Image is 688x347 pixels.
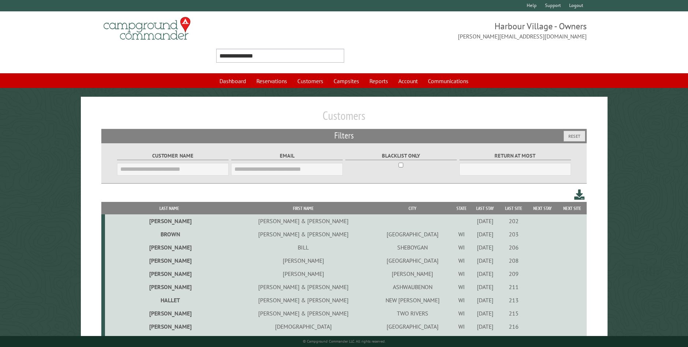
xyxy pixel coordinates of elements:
td: [PERSON_NAME] & [PERSON_NAME] [234,294,373,307]
td: WI [452,320,471,333]
td: 213 [500,294,528,307]
div: [DATE] [472,296,498,304]
div: [DATE] [472,244,498,251]
td: [PERSON_NAME] [105,254,234,267]
th: State [452,202,471,215]
label: Return at most [459,152,571,160]
td: WI [452,228,471,241]
a: Reservations [252,74,292,88]
td: WI [452,333,471,346]
td: 202 [500,214,528,228]
td: [GEOGRAPHIC_DATA] [373,320,452,333]
td: [PERSON_NAME] & [PERSON_NAME] [234,214,373,228]
td: 203 [500,228,528,241]
td: WI [452,280,471,294]
td: [GEOGRAPHIC_DATA] [373,228,452,241]
td: [PERSON_NAME] & [PERSON_NAME] [234,333,373,346]
label: Email [231,152,343,160]
td: WI [452,294,471,307]
td: [PERSON_NAME] & [PERSON_NAME] [234,307,373,320]
td: [PERSON_NAME] [373,267,452,280]
td: WI [452,241,471,254]
div: [DATE] [472,257,498,264]
td: 218 [500,333,528,346]
td: WI [452,307,471,320]
th: Next Stay [528,202,557,215]
img: Campground Commander [101,14,193,43]
td: WI [452,254,471,267]
td: BROWN [105,228,234,241]
td: [PERSON_NAME] & [PERSON_NAME] [234,228,373,241]
td: KEWAUNEE [373,333,452,346]
td: [PERSON_NAME] [105,214,234,228]
td: [DEMOGRAPHIC_DATA] [234,320,373,333]
a: Dashboard [215,74,251,88]
small: © Campground Commander LLC. All rights reserved. [303,339,386,344]
td: [PERSON_NAME] [105,280,234,294]
td: 209 [500,267,528,280]
h2: Filters [101,129,587,143]
a: Communications [424,74,473,88]
td: WI [452,267,471,280]
th: City [373,202,452,215]
div: [DATE] [472,323,498,330]
th: Last Stay [471,202,500,215]
td: [PERSON_NAME] [105,241,234,254]
td: [PERSON_NAME] [234,267,373,280]
h1: Customers [101,108,587,129]
td: 216 [500,320,528,333]
th: First Name [234,202,373,215]
td: NEW [PERSON_NAME] [373,294,452,307]
a: Account [394,74,422,88]
label: Blacklist only [345,152,457,160]
td: TWO RIVERS [373,307,452,320]
td: [PERSON_NAME] [105,267,234,280]
a: Reports [365,74,392,88]
a: Campsites [329,74,364,88]
td: ASHWAUBENON [373,280,452,294]
td: HALLET [105,294,234,307]
td: SHEBOYGAN [373,241,452,254]
th: Last Site [500,202,528,215]
td: BILL [234,241,373,254]
td: [PERSON_NAME] [234,254,373,267]
div: [DATE] [472,270,498,277]
label: Customer Name [117,152,229,160]
td: 215 [500,307,528,320]
button: Reset [564,131,585,141]
td: 211 [500,280,528,294]
div: [DATE] [472,217,498,225]
th: Next Site [557,202,587,215]
td: 206 [500,241,528,254]
a: Download this customer list (.csv) [574,188,585,202]
td: [PERSON_NAME] [105,307,234,320]
div: [DATE] [472,283,498,291]
td: 208 [500,254,528,267]
span: Harbour Village - Owners [PERSON_NAME][EMAIL_ADDRESS][DOMAIN_NAME] [344,20,587,41]
a: Customers [293,74,328,88]
div: [DATE] [472,230,498,238]
div: [DATE] [472,310,498,317]
td: [PERSON_NAME] & [PERSON_NAME] [234,280,373,294]
td: [PERSON_NAME] [105,320,234,333]
th: Last Name [105,202,234,215]
td: [GEOGRAPHIC_DATA] [373,254,452,267]
td: [PERSON_NAME] [105,333,234,346]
